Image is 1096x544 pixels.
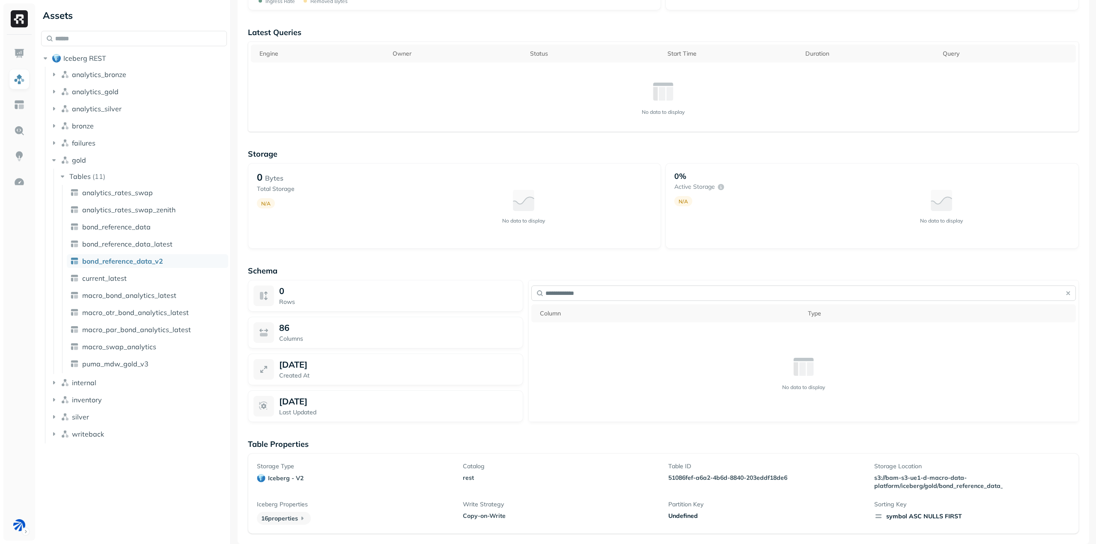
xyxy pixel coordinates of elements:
[463,500,658,508] p: Write Strategy
[14,99,25,110] img: Asset Explorer
[70,257,79,265] img: table
[82,291,176,300] span: macro_bond_analytics_latest
[72,430,104,438] span: writeback
[58,169,228,183] button: Tables(11)
[14,74,25,85] img: Assets
[82,257,163,265] span: bond_reference_data_v2
[82,274,127,282] span: current_latest
[261,200,271,207] p: N/A
[257,171,262,183] p: 0
[50,427,227,441] button: writeback
[52,54,61,62] img: root
[70,360,79,368] img: table
[72,139,95,147] span: failures
[668,474,864,482] p: 51086fef-a6a2-4b6d-8840-203eddf18de6
[13,519,25,531] img: BAM Dev
[67,357,228,371] a: puma_mdw_gold_v3
[67,306,228,319] a: macro_otr_bond_analytics_latest
[257,185,395,193] p: Total Storage
[67,323,228,336] a: macro_par_bond_analytics_latest
[874,474,1003,490] p: s3://bam-s3-ue1-d-macro-data-platform/iceberg/gold/bond_reference_data_v2
[257,474,265,482] img: iceberg - v2
[50,85,227,98] button: analytics_gold
[248,439,1079,449] p: Table Properties
[82,342,156,351] span: macro_swap_analytics
[674,171,686,181] p: 0%
[61,122,69,130] img: namespace
[808,309,1072,318] div: Type
[14,151,25,162] img: Insights
[50,68,227,81] button: analytics_bronze
[920,217,963,224] p: No data to display
[265,173,283,183] p: Bytes
[782,384,825,390] p: No data to display
[61,70,69,79] img: namespace
[72,87,119,96] span: analytics_gold
[463,474,658,482] p: rest
[72,378,96,387] span: internal
[67,271,228,285] a: current_latest
[257,462,453,470] p: Storage Type
[61,378,69,387] img: namespace
[70,342,79,351] img: table
[679,198,688,205] p: N/A
[943,50,1072,58] div: Query
[67,237,228,251] a: bond_reference_data_latest
[61,413,69,421] img: namespace
[72,395,102,404] span: inventory
[50,136,227,150] button: failures
[67,340,228,354] a: macro_swap_analytics
[67,288,228,302] a: macro_bond_analytics_latest
[248,266,1079,276] p: Schema
[61,156,69,164] img: namespace
[82,360,149,368] span: puma_mdw_gold_v3
[667,50,796,58] div: Start Time
[72,70,126,79] span: analytics_bronze
[41,9,227,22] div: Assets
[14,176,25,187] img: Optimization
[61,430,69,438] img: namespace
[61,139,69,147] img: namespace
[874,512,1070,520] div: symbol ASC NULLS FIRST
[67,186,228,199] a: analytics_rates_swap
[82,188,153,197] span: analytics_rates_swap
[70,240,79,248] img: table
[50,376,227,389] button: internal
[82,223,151,231] span: bond_reference_data
[72,156,86,164] span: gold
[642,109,685,115] p: No data to display
[67,203,228,217] a: analytics_rates_swap_zenith
[14,48,25,59] img: Dashboard
[259,50,384,58] div: Engine
[50,119,227,133] button: bronze
[70,205,79,214] img: table
[540,309,799,318] div: Column
[279,335,518,343] p: Columns
[502,217,545,224] p: No data to display
[805,50,934,58] div: Duration
[50,102,227,116] button: analytics_silver
[463,512,658,520] p: Copy-on-Write
[41,51,227,65] button: Iceberg REST
[82,308,189,317] span: macro_otr_bond_analytics_latest
[279,298,518,306] p: Rows
[668,500,864,508] p: Partition Key
[257,500,453,508] p: Iceberg Properties
[50,393,227,407] button: inventory
[69,172,91,181] span: Tables
[530,50,659,58] div: Status
[11,10,28,27] img: Ryft
[268,474,304,482] p: iceberg - v2
[70,325,79,334] img: table
[279,396,307,407] p: [DATE]
[874,462,1070,470] p: Storage Location
[874,500,1070,508] p: Sorting Key
[14,125,25,136] img: Query Explorer
[61,87,69,96] img: namespace
[61,395,69,404] img: namespace
[279,408,518,416] p: Last Updated
[393,50,521,58] div: Owner
[279,285,284,296] p: 0
[50,410,227,424] button: silver
[279,359,307,370] p: [DATE]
